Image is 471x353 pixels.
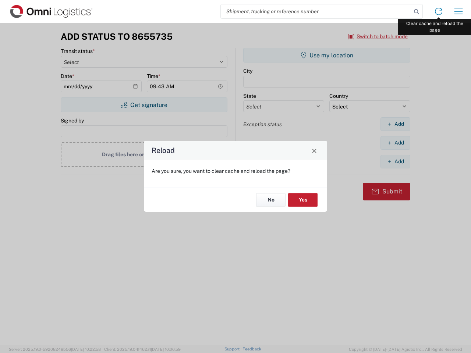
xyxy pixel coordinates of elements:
button: Close [309,145,319,156]
button: Yes [288,193,318,207]
input: Shipment, tracking or reference number [221,4,411,18]
p: Are you sure, you want to clear cache and reload the page? [152,168,319,174]
h4: Reload [152,145,175,156]
button: No [256,193,286,207]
